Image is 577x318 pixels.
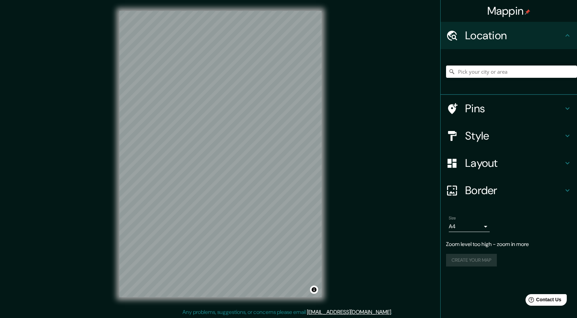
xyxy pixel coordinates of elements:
label: Size [449,215,456,221]
canvas: Map [119,11,322,297]
iframe: Help widget launcher [516,291,569,310]
h4: Location [465,29,563,42]
h4: Layout [465,156,563,170]
div: A4 [449,221,490,232]
h4: Mappin [487,4,531,18]
div: . [392,308,393,316]
h4: Border [465,184,563,197]
div: Layout [441,149,577,177]
img: pin-icon.png [525,9,530,15]
button: Toggle attribution [310,286,318,294]
div: Border [441,177,577,204]
div: . [393,308,395,316]
h4: Style [465,129,563,143]
a: [EMAIL_ADDRESS][DOMAIN_NAME] [307,308,391,316]
div: Style [441,122,577,149]
div: Pins [441,95,577,122]
div: Location [441,22,577,49]
p: Zoom level too high - zoom in more [446,240,572,248]
p: Any problems, suggestions, or concerns please email . [182,308,392,316]
h4: Pins [465,102,563,115]
input: Pick your city or area [446,66,577,78]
